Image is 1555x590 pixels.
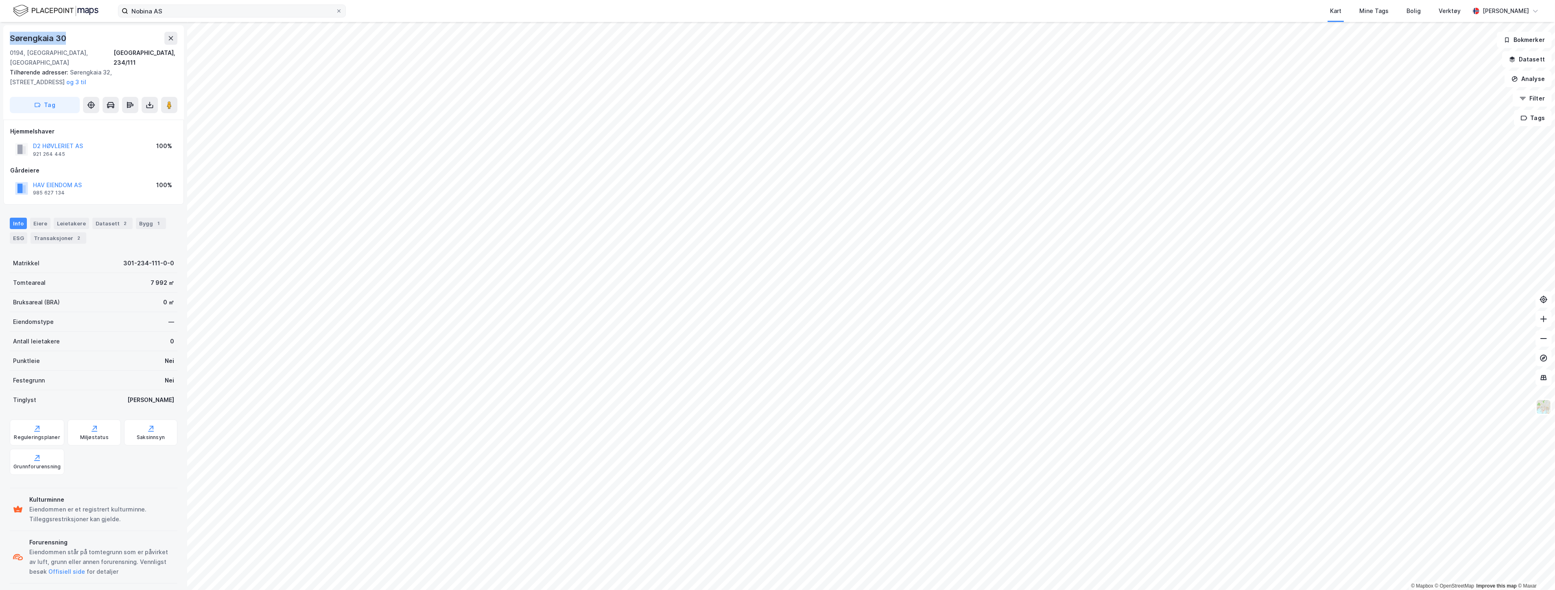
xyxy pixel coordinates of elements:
div: Antall leietakere [13,337,60,346]
div: Bolig [1406,6,1421,16]
div: 2 [75,234,83,242]
img: Z [1536,399,1551,415]
div: Sørengkaia 30 [10,32,68,45]
button: Bokmerker [1497,32,1552,48]
div: Kulturminne [29,495,174,505]
div: 0 [170,337,174,346]
div: [GEOGRAPHIC_DATA], 234/111 [114,48,177,68]
input: Søk på adresse, matrikkel, gårdeiere, leietakere eller personer [128,5,336,17]
iframe: Chat Widget [1514,551,1555,590]
div: 100% [156,180,172,190]
a: Improve this map [1476,583,1517,589]
div: — [168,317,174,327]
div: Tinglyst [13,395,36,405]
div: Reguleringsplaner [14,434,60,441]
div: Hjemmelshaver [10,127,177,136]
div: Datasett [92,218,133,229]
div: Tomteareal [13,278,46,288]
a: OpenStreetMap [1435,583,1474,589]
div: Kontrollprogram for chat [1514,551,1555,590]
div: 0 ㎡ [163,297,174,307]
span: Tilhørende adresser: [10,69,70,76]
div: Eiendommen står på tomtegrunn som er påvirket av luft, grunn eller annen forurensning. Vennligst ... [29,547,174,577]
div: Leietakere [54,218,89,229]
div: 1 [155,219,163,227]
div: Eiendommen er et registrert kulturminne. Tilleggsrestriksjoner kan gjelde. [29,505,174,524]
div: Eiere [30,218,50,229]
div: 985 627 134 [33,190,65,196]
div: [PERSON_NAME] [1483,6,1529,16]
div: Festegrunn [13,376,45,385]
img: logo.f888ab2527a4732fd821a326f86c7f29.svg [13,4,98,18]
div: Nei [165,356,174,366]
div: [PERSON_NAME] [127,395,174,405]
div: 0194, [GEOGRAPHIC_DATA], [GEOGRAPHIC_DATA] [10,48,114,68]
div: 921 264 445 [33,151,65,157]
button: Datasett [1502,51,1552,68]
div: Mine Tags [1359,6,1389,16]
div: 2 [121,219,129,227]
div: Bygg [136,218,166,229]
div: ESG [10,232,27,244]
div: Punktleie [13,356,40,366]
div: Miljøstatus [80,434,109,441]
a: Mapbox [1411,583,1433,589]
div: 301-234-111-0-0 [123,258,174,268]
div: Sørengkaia 32, [STREET_ADDRESS] [10,68,171,87]
div: Bruksareal (BRA) [13,297,60,307]
button: Tag [10,97,80,113]
div: Nei [165,376,174,385]
div: Gårdeiere [10,166,177,175]
div: Eiendomstype [13,317,54,327]
button: Analyse [1505,71,1552,87]
div: Forurensning [29,538,174,547]
div: Kart [1330,6,1341,16]
div: Matrikkel [13,258,39,268]
div: Verktøy [1439,6,1461,16]
div: 100% [156,141,172,151]
div: Saksinnsyn [137,434,165,441]
div: Transaksjoner [31,232,86,244]
button: Filter [1513,90,1552,107]
div: 7 992 ㎡ [151,278,174,288]
div: Info [10,218,27,229]
button: Tags [1514,110,1552,126]
div: Grunnforurensning [13,463,61,470]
